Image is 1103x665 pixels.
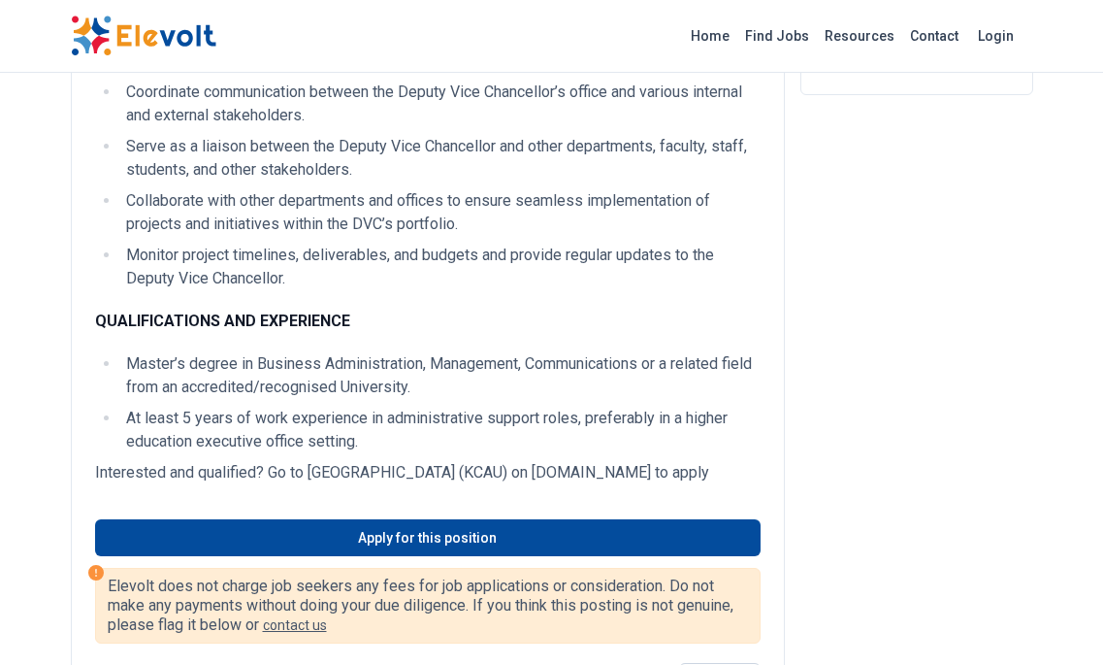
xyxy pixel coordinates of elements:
li: Serve as a liaison between the Deputy Vice Chancellor and other departments, faculty, staff, stud... [120,135,761,182]
p: Interested and qualified? Go to [GEOGRAPHIC_DATA] (KCAU) on [DOMAIN_NAME] to apply [95,461,761,484]
a: Resources [817,20,902,51]
iframe: Chat Widget [1006,572,1103,665]
li: Collaborate with other departments and offices to ensure seamless implementation of projects and ... [120,189,761,236]
a: Home [683,20,737,51]
a: Find Jobs [737,20,817,51]
li: At least 5 years of work experience in administrative support roles, preferably in a higher educa... [120,407,761,453]
li: Coordinate communication between the Deputy Vice Chancellor’s office and various internal and ext... [120,81,761,127]
li: Master’s degree in Business Administration, Management, Communications or a related field from an... [120,352,761,399]
p: Elevolt does not charge job seekers any fees for job applications or consideration. Do not make a... [108,577,748,635]
a: Apply for this position [95,519,761,556]
li: Monitor project timelines, deliverables, and budgets and provide regular updates to the Deputy Vi... [120,244,761,290]
img: Elevolt [71,16,216,56]
a: contact us [263,617,327,633]
strong: QUALIFICATIONS AND EXPERIENCE [95,312,350,330]
a: Login [966,17,1025,55]
a: Contact [902,20,966,51]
